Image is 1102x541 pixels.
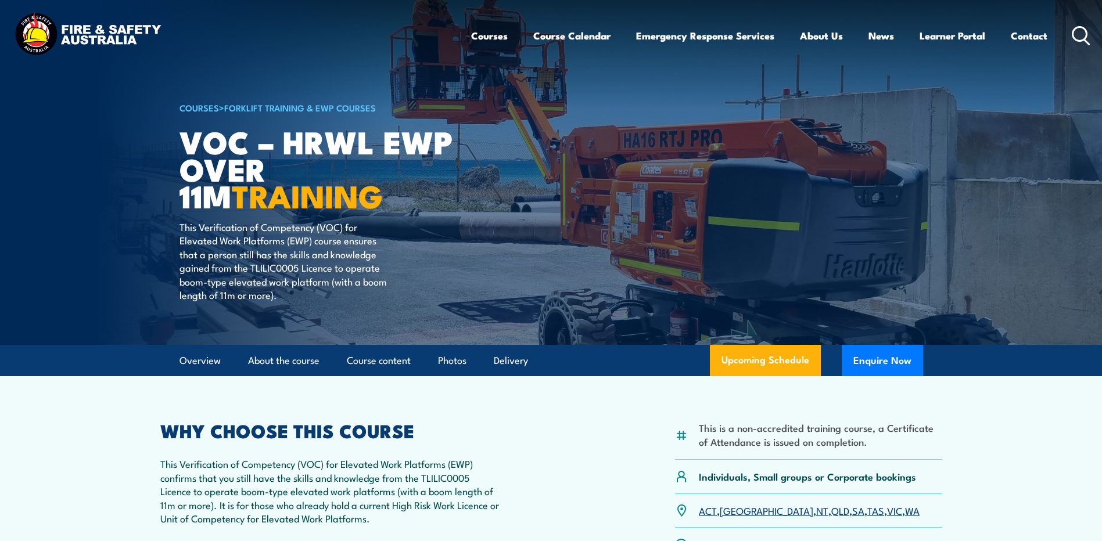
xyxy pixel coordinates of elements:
[180,128,466,209] h1: VOC – HRWL EWP over 11m
[831,503,849,517] a: QLD
[920,20,985,51] a: Learner Portal
[494,345,528,376] a: Delivery
[842,345,923,376] button: Enquire Now
[852,503,864,517] a: SA
[699,470,916,483] p: Individuals, Small groups or Corporate bookings
[636,20,774,51] a: Emergency Response Services
[533,20,611,51] a: Course Calendar
[887,503,902,517] a: VIC
[180,100,466,114] h6: >
[438,345,466,376] a: Photos
[180,101,219,114] a: COURSES
[699,503,717,517] a: ACT
[160,422,500,438] h2: WHY CHOOSE THIS COURSE
[699,504,920,517] p: , , , , , , ,
[699,421,942,448] li: This is a non-accredited training course, a Certificate of Attendance is issued on completion.
[180,220,392,301] p: This Verification of Competency (VOC) for Elevated Work Platforms (EWP) course ensures that a per...
[1011,20,1047,51] a: Contact
[867,503,884,517] a: TAS
[710,345,821,376] a: Upcoming Schedule
[160,457,500,525] p: This Verification of Competency (VOC) for Elevated Work Platforms (EWP) confirms that you still h...
[868,20,894,51] a: News
[180,345,221,376] a: Overview
[905,503,920,517] a: WA
[232,171,383,219] strong: TRAINING
[800,20,843,51] a: About Us
[471,20,508,51] a: Courses
[816,503,828,517] a: NT
[347,345,411,376] a: Course content
[224,101,376,114] a: Forklift Training & EWP Courses
[720,503,813,517] a: [GEOGRAPHIC_DATA]
[248,345,320,376] a: About the course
